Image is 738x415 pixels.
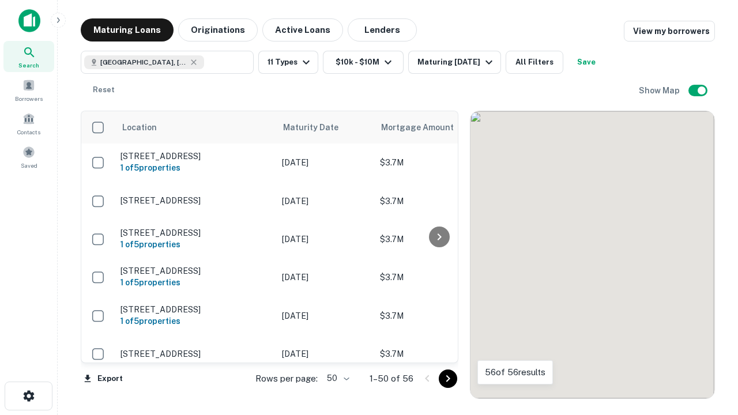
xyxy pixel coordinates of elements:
th: Location [115,111,276,144]
span: Maturity Date [283,120,353,134]
a: Contacts [3,108,54,139]
p: [STREET_ADDRESS] [121,266,270,276]
span: Saved [21,161,37,170]
a: Search [3,41,54,72]
button: Save your search to get updates of matches that match your search criteria. [568,51,605,74]
p: [DATE] [282,195,368,207]
span: Contacts [17,127,40,137]
p: $3.7M [380,310,495,322]
p: $3.7M [380,156,495,169]
button: Active Loans [262,18,343,41]
span: Search [18,61,39,70]
p: [STREET_ADDRESS] [121,151,270,161]
button: $10k - $10M [323,51,404,74]
h6: Show Map [639,84,681,97]
p: 1–50 of 56 [370,372,413,386]
iframe: Chat Widget [680,323,738,378]
p: [STREET_ADDRESS] [121,228,270,238]
span: Location [122,120,157,134]
p: [DATE] [282,156,368,169]
button: 11 Types [258,51,318,74]
p: Rows per page: [255,372,318,386]
p: $3.7M [380,271,495,284]
p: $3.7M [380,348,495,360]
a: View my borrowers [624,21,715,41]
button: Reset [85,78,122,101]
h6: 1 of 5 properties [121,161,270,174]
p: 56 of 56 results [485,365,545,379]
th: Maturity Date [276,111,374,144]
h6: 1 of 5 properties [121,276,270,289]
h6: 1 of 5 properties [121,315,270,327]
p: [STREET_ADDRESS] [121,304,270,315]
p: $3.7M [380,233,495,246]
span: Mortgage Amount [381,120,469,134]
a: Borrowers [3,74,54,105]
button: Go to next page [439,369,457,388]
button: Originations [178,18,258,41]
div: Maturing [DATE] [417,55,496,69]
div: 0 0 [470,111,714,398]
button: All Filters [506,51,563,74]
p: [DATE] [282,310,368,322]
button: Lenders [348,18,417,41]
span: [GEOGRAPHIC_DATA], [GEOGRAPHIC_DATA] [100,57,187,67]
button: Maturing Loans [81,18,174,41]
p: $3.7M [380,195,495,207]
p: [DATE] [282,348,368,360]
span: Borrowers [15,94,43,103]
a: Saved [3,141,54,172]
p: [STREET_ADDRESS] [121,349,270,359]
p: [STREET_ADDRESS] [121,195,270,206]
th: Mortgage Amount [374,111,501,144]
div: 50 [322,370,351,387]
img: capitalize-icon.png [18,9,40,32]
button: Export [81,370,126,387]
p: [DATE] [282,233,368,246]
p: [DATE] [282,271,368,284]
button: Maturing [DATE] [408,51,501,74]
h6: 1 of 5 properties [121,238,270,251]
